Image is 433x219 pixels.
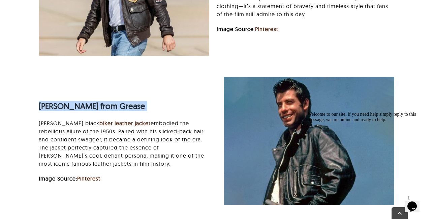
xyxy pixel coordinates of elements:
a: Pinterest [255,26,278,32]
strong: Image Source: [217,26,278,32]
a: Pinterest [77,175,100,182]
p: [PERSON_NAME] black embodied the rebellious allure of the 1950s. Paired with his slicked-back hai... [39,119,210,168]
iframe: chat widget [305,109,426,189]
span: Welcome to our site, if you need help simply reply to this message, we are online and ready to help. [3,3,111,13]
a: biker leather jacket [99,120,151,127]
strong: [PERSON_NAME] from Grease [39,101,145,111]
img: Danny Zuko from Grease [224,77,395,205]
strong: Image Source: [39,175,100,182]
div: Welcome to our site, if you need help simply reply to this message, we are online and ready to help. [3,3,124,13]
iframe: chat widget [405,192,426,212]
